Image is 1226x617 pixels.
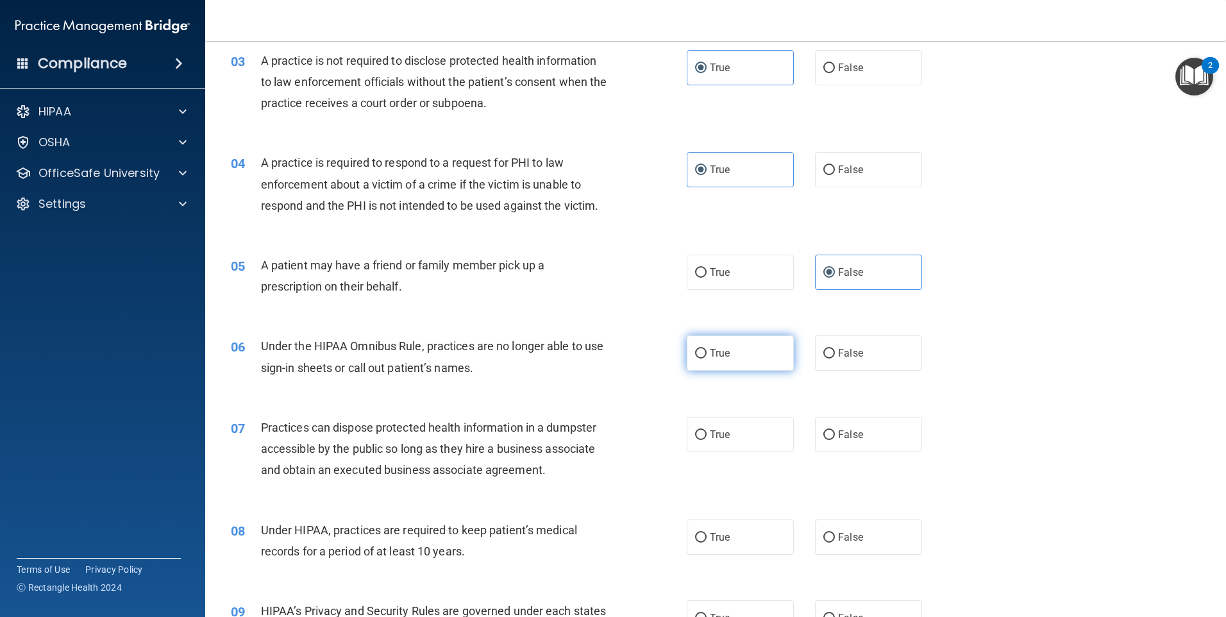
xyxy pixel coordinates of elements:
a: OfficeSafe University [15,165,187,181]
span: False [838,347,863,359]
span: A practice is required to respond to a request for PHI to law enforcement about a victim of a cri... [261,156,599,212]
input: True [695,533,707,543]
input: False [823,268,835,278]
span: True [710,531,730,543]
a: HIPAA [15,104,187,119]
input: False [823,349,835,359]
div: 2 [1208,65,1213,82]
input: False [823,430,835,440]
img: PMB logo [15,13,190,39]
p: Settings [38,196,86,212]
span: True [710,266,730,278]
input: True [695,165,707,175]
span: 08 [231,523,245,539]
span: True [710,62,730,74]
input: True [695,430,707,440]
p: OfficeSafe University [38,165,160,181]
span: Under the HIPAA Omnibus Rule, practices are no longer able to use sign-in sheets or call out pati... [261,339,604,374]
span: A practice is not required to disclose protected health information to law enforcement officials ... [261,54,607,110]
input: True [695,349,707,359]
a: Settings [15,196,187,212]
a: OSHA [15,135,187,150]
p: OSHA [38,135,71,150]
input: False [823,63,835,73]
span: True [710,428,730,441]
span: 06 [231,339,245,355]
span: False [838,266,863,278]
input: True [695,63,707,73]
input: False [823,533,835,543]
span: False [838,428,863,441]
span: Practices can dispose protected health information in a dumpster accessible by the public so long... [261,421,596,477]
span: False [838,164,863,176]
p: HIPAA [38,104,71,119]
button: Open Resource Center, 2 new notifications [1175,58,1213,96]
span: Ⓒ Rectangle Health 2024 [17,581,122,594]
a: Privacy Policy [85,563,143,576]
span: True [710,164,730,176]
h4: Compliance [38,55,127,72]
span: 05 [231,258,245,274]
span: False [838,531,863,543]
input: False [823,165,835,175]
input: True [695,268,707,278]
span: A patient may have a friend or family member pick up a prescription on their behalf. [261,258,544,293]
span: False [838,62,863,74]
span: 07 [231,421,245,436]
span: 03 [231,54,245,69]
span: Under HIPAA, practices are required to keep patient’s medical records for a period of at least 10... [261,523,577,558]
a: Terms of Use [17,563,70,576]
span: 04 [231,156,245,171]
span: True [710,347,730,359]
